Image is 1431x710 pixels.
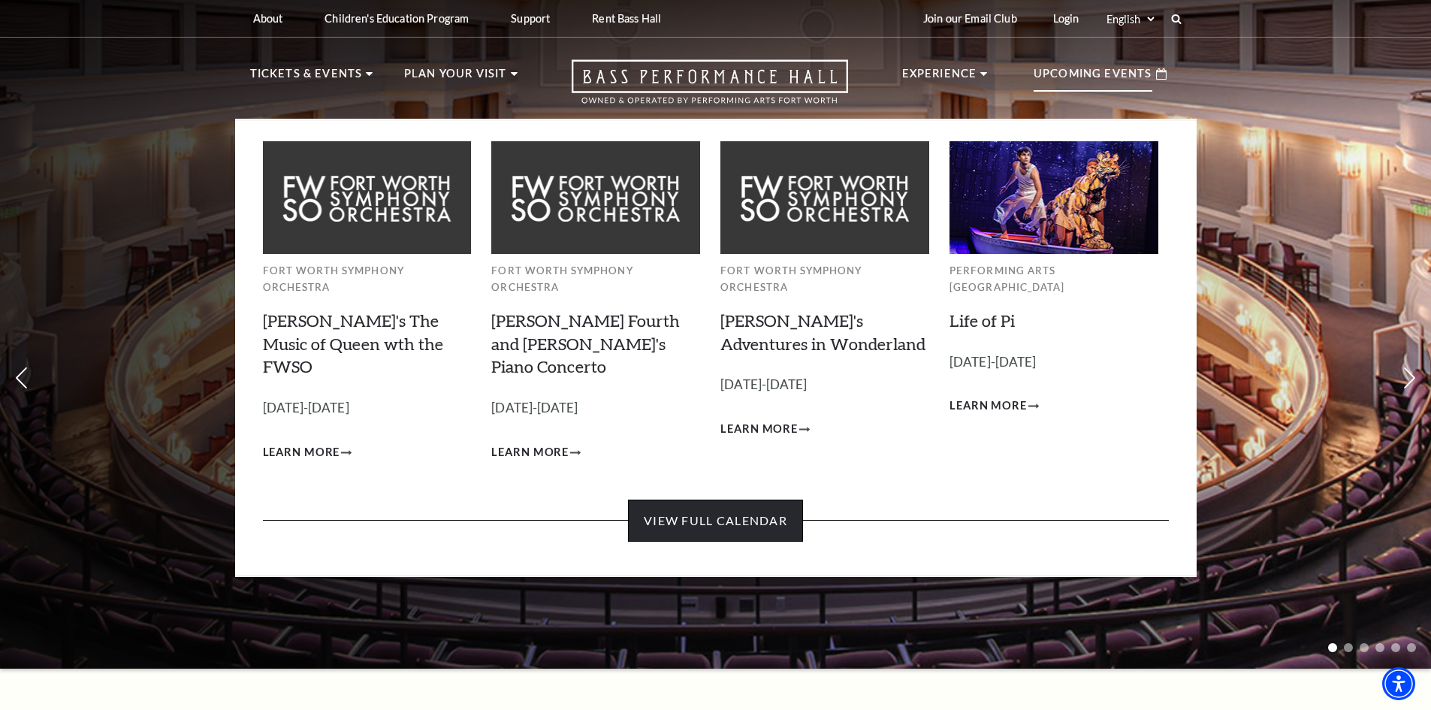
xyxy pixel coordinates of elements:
a: Learn More Life of Pi [949,397,1039,415]
a: Life of Pi [949,310,1015,331]
img: Fort Worth Symphony Orchestra [491,141,700,253]
img: Fort Worth Symphony Orchestra [263,141,472,253]
img: Performing Arts Fort Worth [949,141,1158,253]
span: Learn More [491,443,569,462]
img: Fort Worth Symphony Orchestra [720,141,929,253]
p: [DATE]-[DATE] [263,397,472,419]
p: Rent Bass Hall [592,12,661,25]
a: [PERSON_NAME]'s Adventures in Wonderland [720,310,925,354]
p: [DATE]-[DATE] [720,374,929,396]
a: [PERSON_NAME] Fourth and [PERSON_NAME]'s Piano Concerto [491,310,680,377]
a: Learn More Alice's Adventures in Wonderland [720,420,810,439]
p: Performing Arts [GEOGRAPHIC_DATA] [949,262,1158,296]
p: Plan Your Visit [404,65,507,92]
a: Learn More Windborne's The Music of Queen wth the FWSO [263,443,352,462]
p: Fort Worth Symphony Orchestra [263,262,472,296]
select: Select: [1103,12,1157,26]
a: View Full Calendar [628,500,803,542]
p: About [253,12,283,25]
span: Learn More [949,397,1027,415]
p: [DATE]-[DATE] [491,397,700,419]
a: Open this option [518,59,902,119]
p: Tickets & Events [250,65,363,92]
p: Support [511,12,550,25]
p: Fort Worth Symphony Orchestra [491,262,700,296]
div: Accessibility Menu [1382,667,1415,700]
p: [DATE]-[DATE] [949,352,1158,373]
p: Fort Worth Symphony Orchestra [720,262,929,296]
a: Learn More Brahms Fourth and Grieg's Piano Concerto [491,443,581,462]
p: Experience [902,65,977,92]
span: Learn More [263,443,340,462]
span: Learn More [720,420,798,439]
a: [PERSON_NAME]'s The Music of Queen wth the FWSO [263,310,443,377]
p: Upcoming Events [1034,65,1152,92]
p: Children's Education Program [325,12,469,25]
